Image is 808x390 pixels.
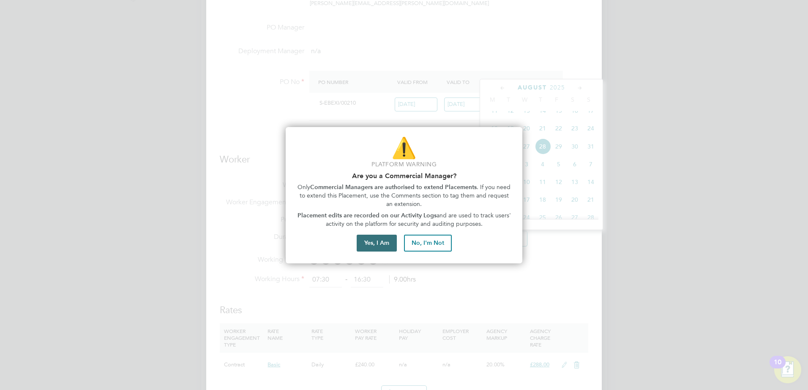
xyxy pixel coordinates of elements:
h2: Are you a Commercial Manager? [296,172,512,180]
strong: Commercial Managers are authorised to extend Placements [310,184,477,191]
span: Only [298,184,310,191]
span: and are used to track users' activity on the platform for security and auditing purposes. [326,212,513,227]
span: . If you need to extend this Placement, use the Comments section to tag them and request an exten... [300,184,513,207]
p: Platform Warning [296,160,512,169]
strong: Placement edits are recorded on our Activity Logs [298,212,437,219]
div: Are you part of the Commercial Team? [286,127,522,264]
p: ⚠️ [296,134,512,162]
button: Yes, I Am [357,235,397,252]
button: No, I'm Not [404,235,452,252]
